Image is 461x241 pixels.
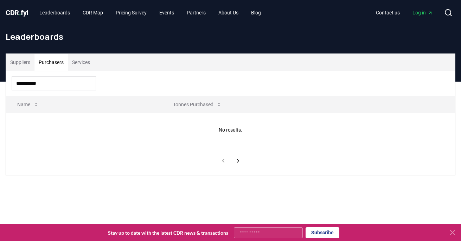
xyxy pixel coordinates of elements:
[77,6,109,19] a: CDR Map
[6,8,28,18] a: CDR.fyi
[68,54,94,71] button: Services
[213,6,244,19] a: About Us
[181,6,211,19] a: Partners
[110,6,152,19] a: Pricing Survey
[245,6,267,19] a: Blog
[407,6,438,19] a: Log in
[34,54,68,71] button: Purchasers
[412,9,433,16] span: Log in
[6,113,455,147] td: No results.
[232,154,244,168] button: next page
[167,97,228,112] button: Tonnes Purchased
[12,97,44,112] button: Name
[34,6,267,19] nav: Main
[154,6,180,19] a: Events
[6,31,455,42] h1: Leaderboards
[6,54,34,71] button: Suppliers
[34,6,76,19] a: Leaderboards
[19,8,21,17] span: .
[370,6,438,19] nav: Main
[6,8,28,17] span: CDR fyi
[370,6,405,19] a: Contact us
